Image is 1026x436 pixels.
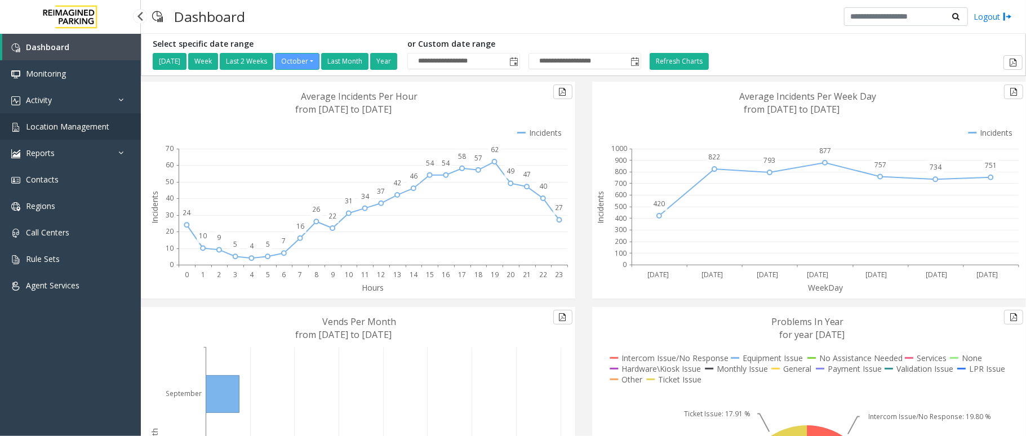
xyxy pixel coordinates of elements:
text: 600 [615,190,627,200]
text: 70 [166,144,174,153]
span: Regions [26,201,55,211]
text: [DATE] [757,270,778,279]
text: [DATE] [865,270,887,279]
img: 'icon' [11,149,20,158]
img: 'icon' [11,70,20,79]
text: 900 [615,155,627,165]
text: 751 [985,161,997,170]
button: Export to pdf [1004,310,1023,324]
text: 34 [361,192,370,201]
span: Contacts [26,174,59,185]
button: Refresh Charts [650,53,709,70]
h5: Select specific date range [153,39,399,49]
span: Call Centers [26,227,69,238]
text: 400 [615,213,627,223]
text: 10 [166,243,174,253]
text: 14 [410,270,418,279]
text: 793 [763,155,775,165]
img: 'icon' [11,202,20,211]
img: 'icon' [11,282,20,291]
text: Average Incidents Per Hour [301,90,418,103]
text: 49 [507,166,514,176]
text: [DATE] [807,270,828,279]
text: Vends Per Month [322,315,396,328]
button: Last Month [321,53,368,70]
text: 18 [474,270,482,279]
text: WeekDay [808,282,843,293]
span: Reports [26,148,55,158]
text: 7 [282,236,286,246]
text: from [DATE] to [DATE] [295,328,392,341]
text: 3 [233,270,237,279]
text: 37 [377,186,385,196]
text: 20 [507,270,514,279]
text: 24 [183,208,191,217]
text: 30 [166,210,174,220]
text: 4 [250,270,254,279]
text: 1000 [611,144,627,153]
text: 2 [217,270,221,279]
text: 15 [426,270,434,279]
text: 12 [377,270,385,279]
span: Activity [26,95,52,105]
text: 5 [266,239,270,249]
button: Export to pdf [553,310,572,324]
text: 5 [266,270,270,279]
text: from [DATE] to [DATE] [744,103,840,115]
button: Export to pdf [1004,84,1023,99]
a: Dashboard [2,34,141,60]
text: 4 [250,241,254,251]
text: 500 [615,202,627,211]
text: 300 [615,225,627,235]
text: 5 [233,239,237,249]
text: 62 [491,145,499,154]
text: 700 [615,179,627,188]
text: 1 [201,270,205,279]
text: 0 [170,260,174,270]
span: Toggle popup [507,54,519,69]
text: Intercom Issue/No Response: 19.80 % [868,412,991,421]
button: Export to pdf [1003,55,1023,70]
text: 54 [442,158,450,168]
text: 22 [328,211,336,221]
text: 7 [298,270,302,279]
text: 20 [166,227,174,237]
button: [DATE] [153,53,186,70]
img: 'icon' [11,96,20,105]
text: 50 [166,177,174,186]
img: 'icon' [11,229,20,238]
h3: Dashboard [168,3,251,30]
text: 16 [296,221,304,231]
button: Export to pdf [553,84,572,99]
text: 877 [819,146,831,155]
text: 10 [199,232,207,241]
text: 0 [185,270,189,279]
button: Year [370,53,397,70]
text: 800 [615,167,627,176]
text: 200 [615,237,627,246]
text: 13 [393,270,401,279]
img: 'icon' [11,123,20,132]
text: Problems In Year [771,315,844,328]
text: 16 [442,270,450,279]
span: Agent Services [26,280,79,291]
span: Toggle popup [628,54,641,69]
text: Ticket Issue: 17.91 % [684,409,750,419]
text: Hours [362,282,384,293]
text: 822 [708,152,720,162]
img: logout [1003,11,1012,23]
span: Dashboard [26,42,69,52]
button: Last 2 Weeks [220,53,273,70]
text: 40 [539,181,547,191]
text: Average Incidents Per Week Day [739,90,876,103]
text: 54 [426,158,434,168]
img: 'icon' [11,176,20,185]
text: 8 [314,270,318,279]
text: for year [DATE] [779,328,845,341]
text: 31 [345,197,353,206]
text: [DATE] [926,270,947,279]
text: 734 [930,162,942,172]
text: 21 [523,270,531,279]
text: 11 [361,270,369,279]
text: [DATE] [701,270,723,279]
